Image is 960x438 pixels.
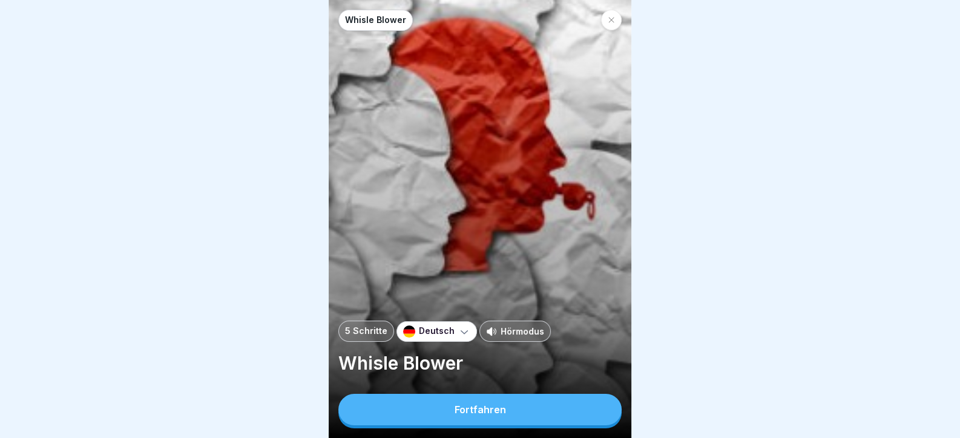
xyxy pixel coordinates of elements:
p: Whisle Blower [345,15,406,25]
p: Whisle Blower [338,351,622,374]
img: de.svg [403,325,415,338]
p: 5 Schritte [345,326,387,336]
p: Hörmodus [501,325,544,338]
button: Fortfahren [338,394,622,425]
div: Fortfahren [455,404,506,415]
p: Deutsch [419,326,455,336]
